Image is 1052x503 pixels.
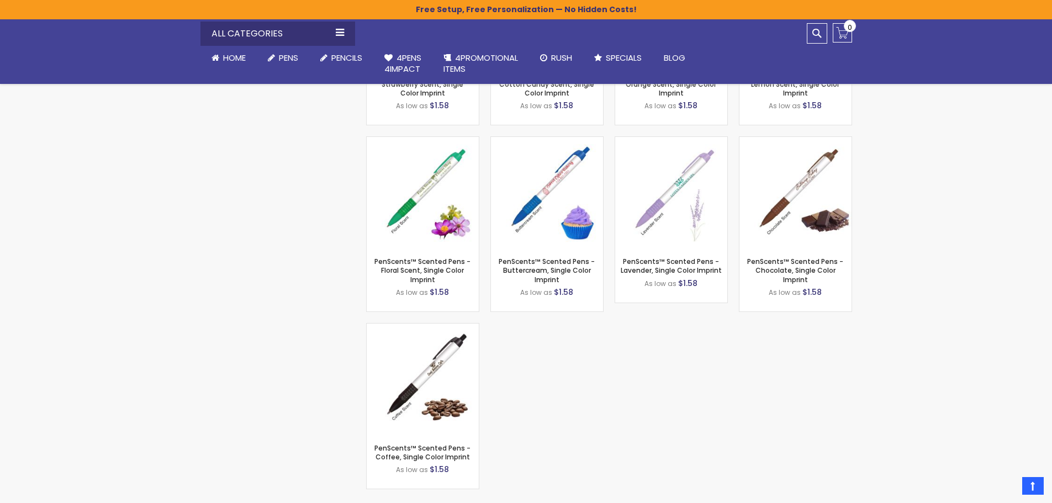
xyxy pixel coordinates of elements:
[802,100,822,111] span: $1.58
[200,46,257,70] a: Home
[644,279,676,288] span: As low as
[396,288,428,297] span: As low as
[373,46,432,82] a: 4Pens4impact
[443,52,518,75] span: 4PROMOTIONAL ITEMS
[623,71,719,98] a: PenScents™ Scented Pens - Orange Scent, Single Color Imprint
[430,464,449,475] span: $1.58
[833,23,852,43] a: 0
[499,257,595,284] a: PenScents™ Scented Pens - Buttercream, Single Color Imprint
[367,136,479,146] a: PenScents™ Scented Pens - Floral Scent, Single Color Imprint
[430,287,449,298] span: $1.58
[1022,477,1044,495] a: Top
[257,46,309,70] a: Pens
[678,278,697,289] span: $1.58
[430,100,449,111] span: $1.58
[367,323,479,332] a: PenScents™ Scented Pens - Coffee, Single Color Imprint
[747,71,843,98] a: PenScents™ Scented Pens - Lemon Scent, Single Color Imprint
[621,257,722,275] a: PenScents™ Scented Pens - Lavender, Single Color Imprint
[551,52,572,63] span: Rush
[367,324,479,436] img: PenScents™ Scented Pens - Coffee, Single Color Imprint
[396,101,428,110] span: As low as
[520,101,552,110] span: As low as
[554,287,573,298] span: $1.58
[374,443,471,462] a: PenScents™ Scented Pens - Coffee, Single Color Imprint
[769,101,801,110] span: As low as
[491,136,603,146] a: PenScents™ Scented Pens - Buttercream, Single Color Imprint
[374,71,471,98] a: PenScents™ Scented Pens - Strawberry Scent, Single Color Imprint
[529,46,583,70] a: Rush
[769,288,801,297] span: As low as
[396,465,428,474] span: As low as
[223,52,246,63] span: Home
[384,52,421,75] span: 4Pens 4impact
[499,71,595,98] a: PenScents™ Scented Pens - Cotton Candy Scent, Single Color Imprint
[491,137,603,249] img: PenScents™ Scented Pens - Buttercream, Single Color Imprint
[279,52,298,63] span: Pens
[653,46,696,70] a: Blog
[802,287,822,298] span: $1.58
[678,100,697,111] span: $1.58
[848,22,852,33] span: 0
[615,137,727,249] img: PenScents™ Scented Pens - Lavender, Single Color Imprint
[331,52,362,63] span: Pencils
[583,46,653,70] a: Specials
[739,136,852,146] a: PenScents™ Scented Pens - Chocolate, Single Color Imprint
[520,288,552,297] span: As low as
[739,137,852,249] img: PenScents™ Scented Pens - Chocolate, Single Color Imprint
[747,257,843,284] a: PenScents™ Scented Pens - Chocolate, Single Color Imprint
[367,137,479,249] img: PenScents™ Scented Pens - Floral Scent, Single Color Imprint
[432,46,529,82] a: 4PROMOTIONALITEMS
[554,100,573,111] span: $1.58
[309,46,373,70] a: Pencils
[664,52,685,63] span: Blog
[374,257,471,284] a: PenScents™ Scented Pens - Floral Scent, Single Color Imprint
[200,22,355,46] div: All Categories
[615,136,727,146] a: PenScents™ Scented Pens - Lavender, Single Color Imprint
[606,52,642,63] span: Specials
[644,101,676,110] span: As low as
